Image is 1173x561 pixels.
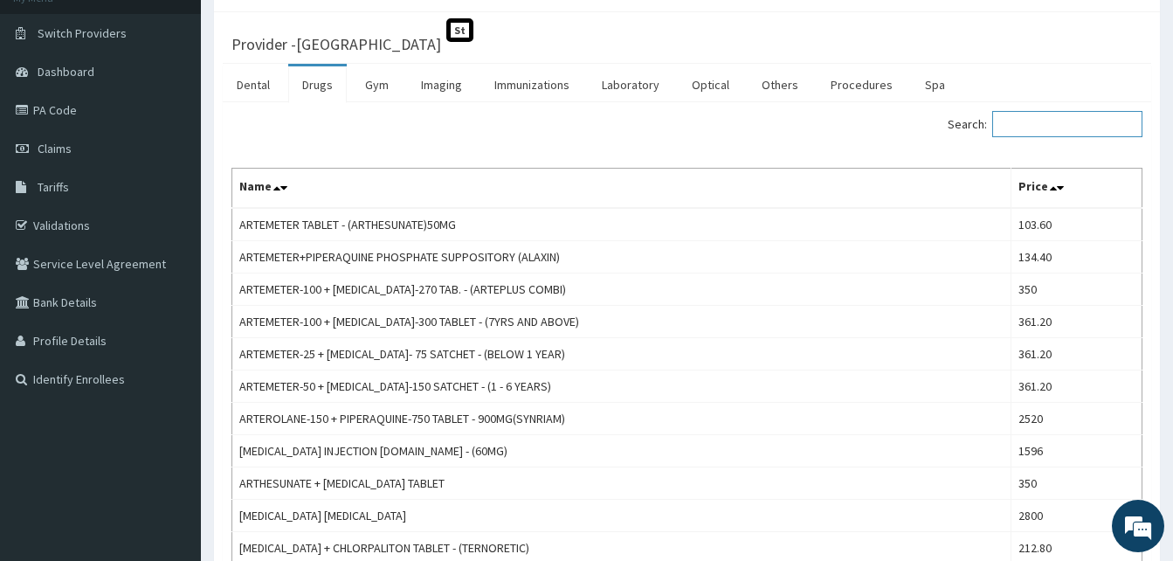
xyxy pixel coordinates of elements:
td: 134.40 [1011,241,1142,274]
td: [MEDICAL_DATA] INJECTION [DOMAIN_NAME] - (60MG) [232,435,1011,467]
h3: Provider - [GEOGRAPHIC_DATA] [231,37,441,52]
td: ARTEMETER TABLET - (ARTHESUNATE)50MG [232,208,1011,241]
th: Price [1011,169,1142,209]
td: [MEDICAL_DATA] [MEDICAL_DATA] [232,500,1011,532]
a: Procedures [817,66,907,103]
th: Name [232,169,1011,209]
a: Drugs [288,66,347,103]
td: 103.60 [1011,208,1142,241]
td: 1596 [1011,435,1142,467]
img: d_794563401_company_1708531726252_794563401 [32,87,71,131]
div: Chat with us now [91,98,293,121]
label: Search: [948,111,1142,137]
a: Immunizations [480,66,583,103]
div: Minimize live chat window [286,9,328,51]
a: Optical [678,66,743,103]
span: Dashboard [38,64,94,80]
textarea: Type your message and hit 'Enter' [9,375,333,436]
a: Imaging [407,66,476,103]
input: Search: [992,111,1142,137]
a: Dental [223,66,284,103]
td: ARTEROLANE-150 + PIPERAQUINE-750 TABLET - 900MG(SYNRIAM) [232,403,1011,435]
td: 361.20 [1011,371,1142,403]
a: Laboratory [588,66,673,103]
td: ARTEMETER+PIPERAQUINE PHOSPHATE SUPPOSITORY (ALAXIN) [232,241,1011,274]
a: Gym [351,66,403,103]
a: Others [748,66,812,103]
td: 361.20 [1011,338,1142,371]
span: We're online! [101,169,241,345]
td: ARTHESUNATE + [MEDICAL_DATA] TABLET [232,467,1011,500]
td: 350 [1011,467,1142,500]
td: ARTEMETER-100 + [MEDICAL_DATA]-270 TAB. - (ARTEPLUS COMBI) [232,274,1011,306]
td: ARTEMETER-50 + [MEDICAL_DATA]-150 SATCHET - (1 - 6 YEARS) [232,371,1011,403]
a: Spa [911,66,959,103]
td: 2520 [1011,403,1142,435]
td: 361.20 [1011,306,1142,338]
td: ARTEMETER-100 + [MEDICAL_DATA]-300 TABLET - (7YRS AND ABOVE) [232,306,1011,338]
span: Claims [38,141,72,156]
td: 350 [1011,274,1142,306]
span: Tariffs [38,179,69,195]
span: Switch Providers [38,25,127,41]
span: St [446,18,473,42]
td: 2800 [1011,500,1142,532]
td: ARTEMETER-25 + [MEDICAL_DATA]- 75 SATCHET - (BELOW 1 YEAR) [232,338,1011,371]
